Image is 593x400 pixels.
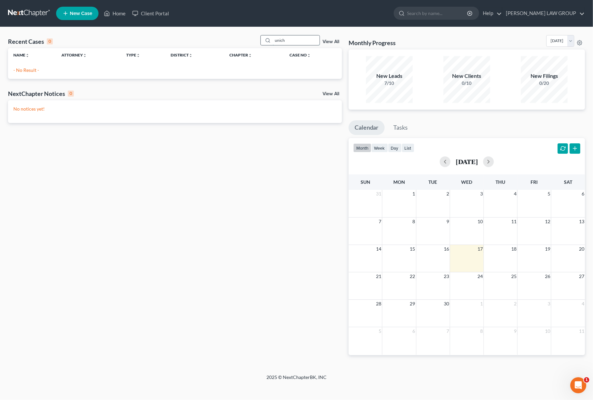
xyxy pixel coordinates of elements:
span: 5 [378,327,382,335]
a: Client Portal [129,7,172,19]
span: 28 [375,300,382,308]
a: Case Nounfold_more [289,52,311,57]
span: 9 [446,218,450,226]
div: New Filings [521,72,568,80]
span: 6 [581,190,585,198]
p: No notices yet! [13,106,337,112]
span: 8 [412,218,416,226]
i: unfold_more [25,53,29,57]
span: 8 [479,327,483,335]
span: 25 [511,272,517,280]
span: 15 [409,245,416,253]
span: 18 [511,245,517,253]
span: 1 [412,190,416,198]
span: Wed [461,179,472,185]
span: Fri [531,179,538,185]
div: New Clients [443,72,490,80]
span: 19 [544,245,551,253]
a: Chapterunfold_more [229,52,252,57]
span: 10 [477,218,483,226]
span: 4 [513,190,517,198]
a: [PERSON_NAME] LAW GROUP [503,7,585,19]
button: month [353,143,371,152]
a: View All [323,92,339,96]
span: New Case [70,11,92,16]
span: 11 [511,218,517,226]
button: week [371,143,388,152]
button: list [402,143,414,152]
span: Sun [361,179,370,185]
iframe: Intercom live chat [570,377,586,393]
a: Attorneyunfold_more [61,52,87,57]
span: 1 [479,300,483,308]
span: 2 [513,300,517,308]
span: 14 [375,245,382,253]
div: 2025 © NextChapterBK, INC [106,374,487,386]
p: - No Result - [13,67,337,74]
span: 23 [443,272,450,280]
h2: [DATE] [456,158,478,165]
i: unfold_more [83,53,87,57]
div: 7/10 [366,80,413,87]
input: Search by name... [273,35,320,45]
div: NextChapter Notices [8,90,74,98]
span: Mon [393,179,405,185]
span: 5 [547,190,551,198]
i: unfold_more [248,53,252,57]
i: unfold_more [189,53,193,57]
span: 7 [446,327,450,335]
span: 1 [584,377,589,383]
span: 17 [477,245,483,253]
a: View All [323,39,339,44]
span: 24 [477,272,483,280]
span: Tue [429,179,437,185]
span: 13 [578,218,585,226]
a: Typeunfold_more [126,52,140,57]
span: 31 [375,190,382,198]
div: 0 [68,91,74,97]
div: Recent Cases [8,37,53,45]
button: day [388,143,402,152]
span: 22 [409,272,416,280]
a: Home [101,7,129,19]
span: 3 [547,300,551,308]
a: Calendar [349,120,385,135]
span: 10 [544,327,551,335]
span: 7 [378,218,382,226]
a: Tasks [388,120,414,135]
span: 3 [479,190,483,198]
i: unfold_more [307,53,311,57]
span: 12 [544,218,551,226]
span: 2 [446,190,450,198]
i: unfold_more [136,53,140,57]
span: 9 [513,327,517,335]
span: 16 [443,245,450,253]
a: Nameunfold_more [13,52,29,57]
span: 20 [578,245,585,253]
span: 30 [443,300,450,308]
a: Districtunfold_more [171,52,193,57]
div: 0/20 [521,80,568,87]
h3: Monthly Progress [349,39,396,47]
span: 21 [375,272,382,280]
span: 6 [412,327,416,335]
div: 0/10 [443,80,490,87]
span: 26 [544,272,551,280]
input: Search by name... [407,7,468,19]
span: 11 [578,327,585,335]
div: New Leads [366,72,413,80]
div: 0 [47,38,53,44]
span: 29 [409,300,416,308]
span: Thu [496,179,506,185]
span: 4 [581,300,585,308]
a: Help [479,7,502,19]
span: 27 [578,272,585,280]
span: Sat [564,179,572,185]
